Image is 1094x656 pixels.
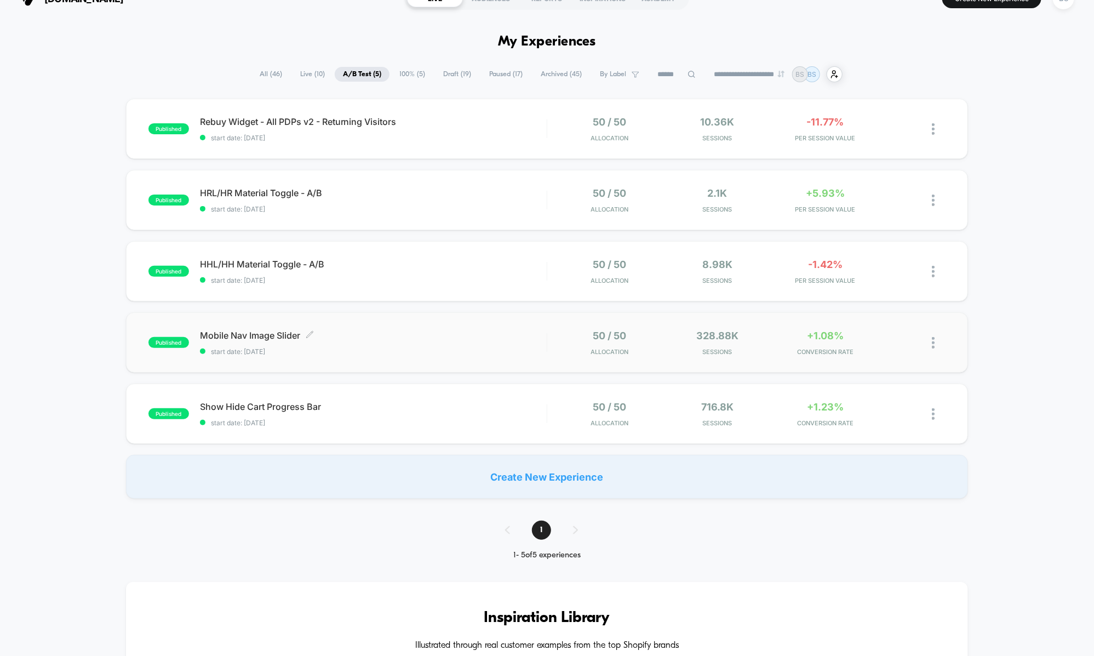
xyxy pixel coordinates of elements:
[126,455,969,499] div: Create New Experience
[591,206,628,213] span: Allocation
[200,259,547,270] span: HHL/HH Material Toggle - A/B
[808,70,817,78] p: BS
[200,187,547,198] span: HRL/HR Material Toggle - A/B
[200,116,547,127] span: Rebuy Widget - All PDPs v2 - Returning Visitors
[932,195,935,206] img: close
[335,67,390,82] span: A/B Test ( 5 )
[591,419,628,427] span: Allocation
[807,401,844,413] span: +1.23%
[591,134,628,142] span: Allocation
[391,67,433,82] span: 100% ( 5 )
[148,337,189,348] span: published
[932,408,935,420] img: close
[498,34,596,50] h1: My Experiences
[494,551,600,560] div: 1 - 5 of 5 experiences
[593,259,626,270] span: 50 / 50
[148,408,189,419] span: published
[200,134,547,142] span: start date: [DATE]
[666,419,769,427] span: Sessions
[593,187,626,199] span: 50 / 50
[932,337,935,349] img: close
[159,641,936,651] h4: Illustrated through real customer examples from the top Shopify brands
[806,187,845,199] span: +5.93%
[600,70,626,78] span: By Label
[593,401,626,413] span: 50 / 50
[200,347,547,356] span: start date: [DATE]
[708,187,728,199] span: 2.1k
[778,71,784,77] img: end
[696,330,738,341] span: 328.88k
[200,330,547,341] span: Mobile Nav Image Slider
[666,348,769,356] span: Sessions
[251,67,290,82] span: All ( 46 )
[774,348,877,356] span: CONVERSION RATE
[591,348,628,356] span: Allocation
[808,259,843,270] span: -1.42%
[807,116,844,128] span: -11.77%
[532,67,590,82] span: Archived ( 45 )
[774,206,877,213] span: PER SESSION VALUE
[701,401,734,413] span: 716.8k
[666,134,769,142] span: Sessions
[774,134,877,142] span: PER SESSION VALUE
[200,205,547,213] span: start date: [DATE]
[481,67,531,82] span: Paused ( 17 )
[159,609,936,627] h3: Inspiration Library
[200,401,547,412] span: Show Hide Cart Progress Bar
[796,70,805,78] p: BS
[932,266,935,277] img: close
[200,419,547,427] span: start date: [DATE]
[932,123,935,135] img: close
[666,277,769,284] span: Sessions
[532,521,551,540] span: 1
[148,266,189,277] span: published
[148,123,189,134] span: published
[148,195,189,206] span: published
[701,116,735,128] span: 10.36k
[807,330,844,341] span: +1.08%
[200,276,547,284] span: start date: [DATE]
[591,277,628,284] span: Allocation
[702,259,732,270] span: 8.98k
[593,116,626,128] span: 50 / 50
[666,206,769,213] span: Sessions
[593,330,626,341] span: 50 / 50
[774,277,877,284] span: PER SESSION VALUE
[435,67,479,82] span: Draft ( 19 )
[774,419,877,427] span: CONVERSION RATE
[292,67,333,82] span: Live ( 10 )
